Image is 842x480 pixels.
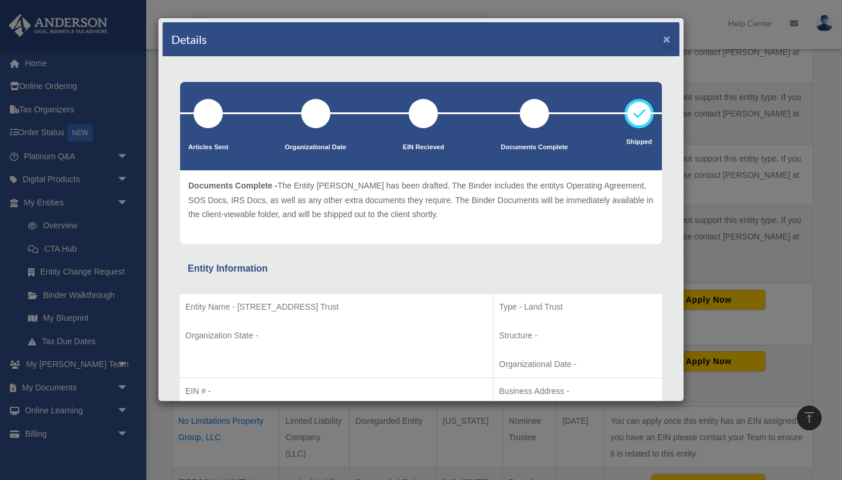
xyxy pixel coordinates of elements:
p: Articles Sent [188,142,228,153]
p: Shipped [624,136,654,148]
p: Type - Land Trust [499,300,657,314]
p: The Entity [PERSON_NAME] has been drafted. The Binder includes the entitys Operating Agreement, S... [188,179,654,222]
p: Organizational Date - [499,357,657,372]
p: Organization State - [185,328,487,343]
p: Documents Complete [501,142,568,153]
p: EIN # - [185,384,487,399]
span: Documents Complete - [188,181,277,190]
p: Entity Name - [STREET_ADDRESS] Trust [185,300,487,314]
p: Organizational Date [285,142,346,153]
div: Entity Information [188,260,654,277]
button: × [663,33,671,45]
p: Structure - [499,328,657,343]
h4: Details [171,31,207,47]
p: Business Address - [499,384,657,399]
p: EIN Recieved [403,142,444,153]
